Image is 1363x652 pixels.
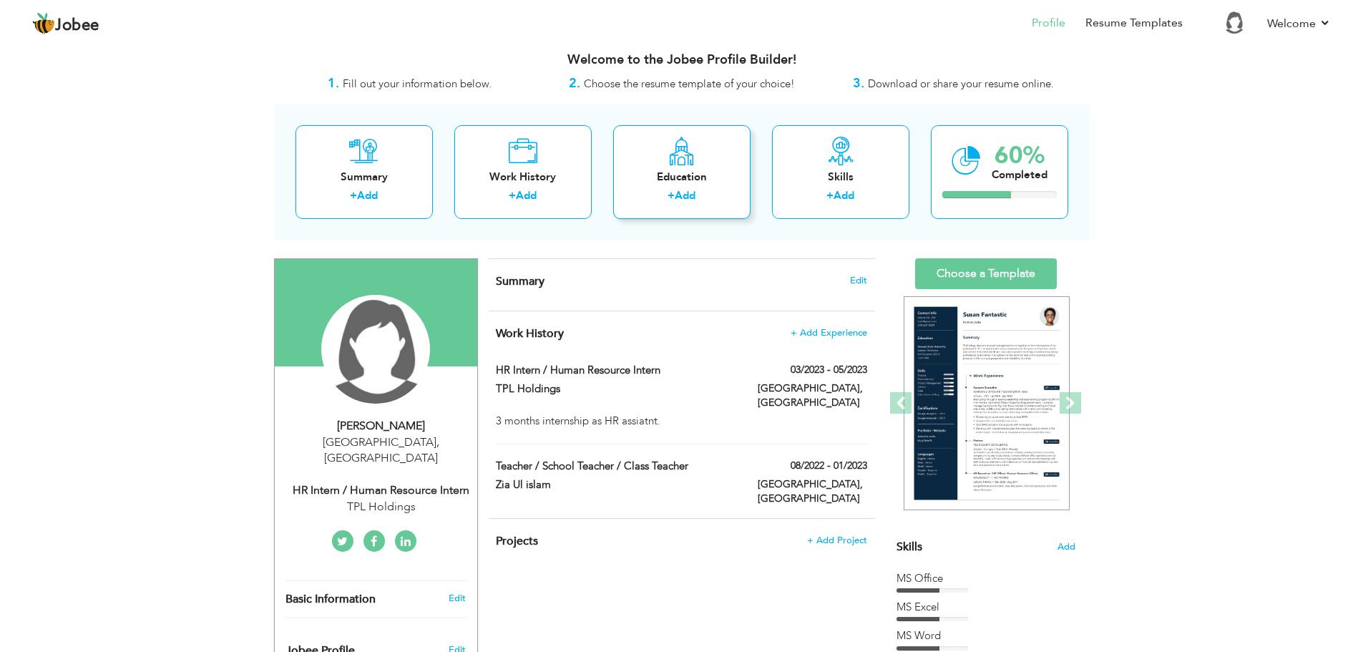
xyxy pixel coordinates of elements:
[496,381,736,396] label: TPL Holdings
[1085,15,1183,31] a: Resume Templates
[285,434,477,467] div: [GEOGRAPHIC_DATA] [GEOGRAPHIC_DATA]
[791,459,867,473] label: 08/2022 - 01/2023
[1267,15,1331,32] a: Welcome
[1057,540,1075,554] span: Add
[992,167,1047,183] div: Completed
[807,535,867,545] span: + Add Project
[668,188,675,203] label: +
[496,459,736,474] label: Teacher / School Teacher / Class Teacher
[791,363,867,377] label: 03/2023 - 05/2023
[496,414,866,429] div: 3 months internship as HR assiatnt.
[834,188,854,203] a: Add
[496,477,736,492] label: Zia Ul islam
[625,170,739,185] div: Education
[285,593,376,606] span: Basic Information
[675,188,695,203] a: Add
[915,258,1057,289] a: Choose a Template
[328,74,339,92] strong: 1.
[897,600,1075,615] div: MS Excel
[496,326,866,341] h4: This helps to show the companies you have worked for.
[321,295,430,404] img: Muqaddas Javaid
[307,170,421,185] div: Summary
[32,12,55,35] img: jobee.io
[449,592,466,605] a: Edit
[783,170,898,185] div: Skills
[496,534,866,548] h4: This helps to highlight the project, tools and skills you have worked on.
[274,53,1090,67] h3: Welcome to the Jobee Profile Builder!
[1223,11,1246,34] img: Profile Img
[584,77,795,91] span: Choose the resume template of your choice!
[853,74,864,92] strong: 3.
[496,326,564,341] span: Work History
[826,188,834,203] label: +
[791,328,867,338] span: + Add Experience
[436,434,439,450] span: ,
[32,12,99,35] a: Jobee
[496,273,544,289] span: Summary
[285,418,477,434] div: [PERSON_NAME]
[357,188,378,203] a: Add
[758,477,867,506] label: [GEOGRAPHIC_DATA], [GEOGRAPHIC_DATA]
[466,170,580,185] div: Work History
[850,276,867,286] span: Edit
[897,628,1075,643] div: MS Word
[569,74,580,92] strong: 2.
[897,571,1075,586] div: MS Office
[1032,15,1065,31] a: Profile
[496,363,736,378] label: HR Intern / Human Resource Intern
[992,144,1047,167] div: 60%
[285,482,477,499] div: HR Intern / Human Resource Intern
[516,188,537,203] a: Add
[758,381,867,410] label: [GEOGRAPHIC_DATA], [GEOGRAPHIC_DATA]
[509,188,516,203] label: +
[285,499,477,515] div: TPL Holdings
[343,77,492,91] span: Fill out your information below.
[496,274,866,288] h4: Adding a summary is a quick and easy way to highlight your experience and interests.
[868,77,1054,91] span: Download or share your resume online.
[897,539,922,555] span: Skills
[55,18,99,34] span: Jobee
[350,188,357,203] label: +
[496,533,538,549] span: Projects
